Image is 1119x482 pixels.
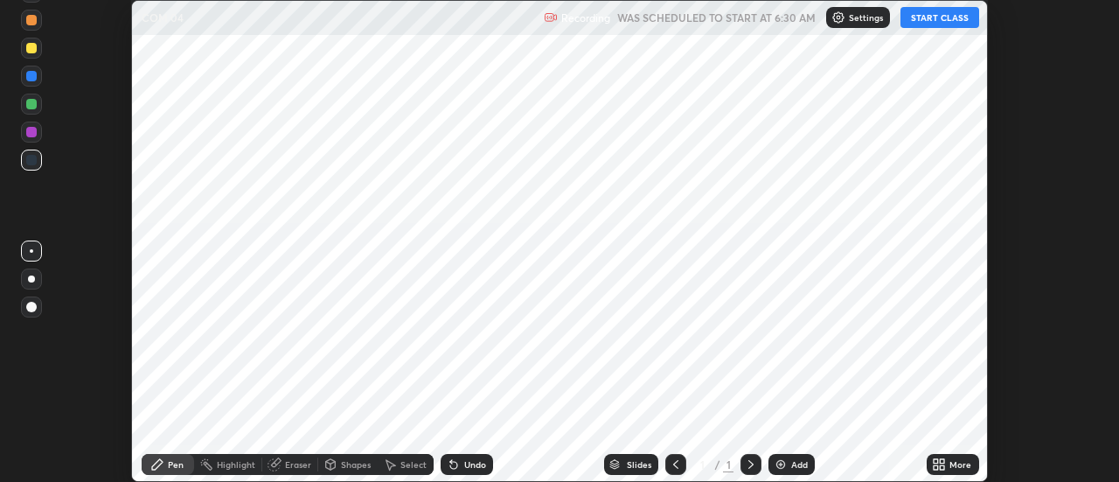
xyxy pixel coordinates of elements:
div: 1 [723,457,733,472]
div: / [714,459,719,470]
p: Settings [849,13,883,22]
div: Slides [627,460,651,469]
div: Shapes [341,460,371,469]
p: Recording [561,11,610,24]
img: add-slide-button [774,458,788,472]
div: Highlight [217,460,255,469]
h5: WAS SCHEDULED TO START AT 6:30 AM [617,10,816,25]
div: More [949,460,971,469]
button: START CLASS [900,7,979,28]
div: Select [400,460,427,469]
div: 1 [693,459,711,470]
p: COM 04 [142,10,184,24]
img: class-settings-icons [831,10,845,24]
div: Pen [168,460,184,469]
img: recording.375f2c34.svg [544,10,558,24]
div: Eraser [285,460,311,469]
div: Undo [464,460,486,469]
div: Add [791,460,808,469]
